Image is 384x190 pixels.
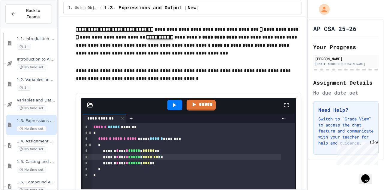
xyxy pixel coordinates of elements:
h1: AP CSA 25-26 [313,24,356,33]
span: 1h [17,44,31,50]
iframe: chat widget [359,166,378,184]
span: No time set [17,146,46,152]
h2: Your Progress [313,43,379,51]
span: 1.4. Assignment and Input [17,139,55,144]
span: / [100,6,102,11]
div: My Account [313,2,331,16]
div: No due date set [313,89,379,96]
div: Chat with us now!Close [2,2,41,38]
button: Back to Teams [5,4,52,23]
span: 1. Using Objects and Methods [68,6,97,11]
span: Back to Teams [19,8,47,20]
span: 1.3. Expressions and Output [New] [17,118,55,123]
span: 1.3. Expressions and Output [New] [104,5,199,12]
span: No time set [17,64,46,70]
span: Introduction to Algorithms, Programming, and Compilers [17,57,55,62]
p: Switch to "Grade View" to access the chat feature and communicate with your teacher for help and ... [318,116,373,146]
span: No time set [17,126,46,132]
span: No time set [17,167,46,173]
iframe: chat widget [334,140,378,165]
span: 1.6. Compound Assignment Operators [17,180,55,185]
span: No time set [17,105,46,111]
span: Variables and Data Types - Quiz [17,98,55,103]
span: 1h [17,85,31,91]
span: 1.5. Casting and Ranges of Values [17,159,55,164]
span: 1.1. Introduction to Algorithms, Programming, and Compilers [17,36,55,42]
div: [EMAIL_ADDRESS][DOMAIN_NAME] [315,62,377,66]
h3: Need Help? [318,106,373,114]
div: [PERSON_NAME] [315,56,377,61]
span: 1.2. Variables and Data Types [17,77,55,83]
h2: Assignment Details [313,78,379,87]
